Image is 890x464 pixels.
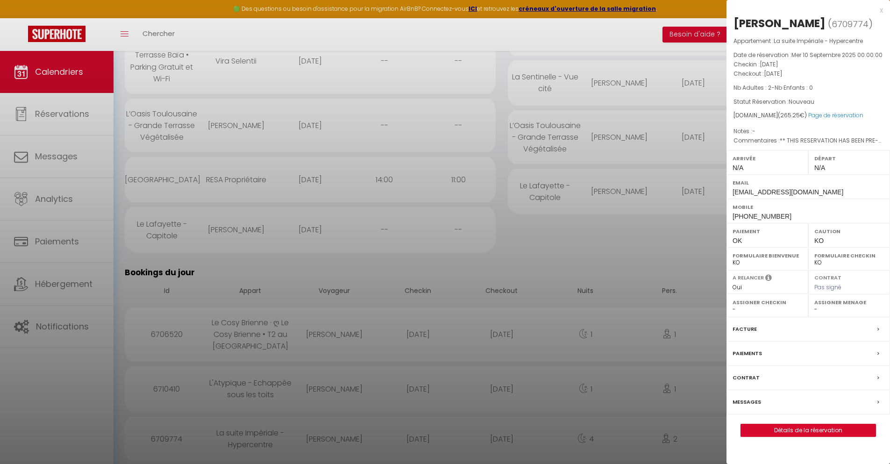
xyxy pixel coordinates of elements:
[733,154,802,163] label: Arrivée
[733,237,742,244] span: OK
[733,36,883,46] p: Appartement :
[789,98,814,106] span: Nouveau
[760,60,778,68] span: [DATE]
[814,251,884,260] label: Formulaire Checkin
[774,37,863,45] span: La suite Impériale - Hypercentre
[733,373,760,383] label: Contrat
[814,227,884,236] label: Caution
[814,298,884,307] label: Assigner Menage
[814,164,825,171] span: N/A
[733,111,883,120] div: [DOMAIN_NAME]
[733,69,883,79] p: Checkout :
[733,50,883,60] p: Date de réservation :
[814,274,841,280] label: Contrat
[791,51,883,59] span: Mer 10 Septembre 2025 00:00:00
[765,274,772,284] i: Sélectionner OUI si vous souhaiter envoyer les séquences de messages post-checkout
[814,283,841,291] span: Pas signé
[733,397,761,407] label: Messages
[778,111,807,119] span: ( €)
[814,154,884,163] label: Départ
[733,349,762,358] label: Paiements
[733,178,884,187] label: Email
[740,424,876,437] button: Détails de la réservation
[733,274,764,282] label: A relancer
[733,60,883,69] p: Checkin :
[752,127,755,135] span: -
[828,17,873,30] span: ( )
[775,84,813,92] span: Nb Enfants : 0
[733,83,883,93] p: -
[7,4,36,32] button: Ouvrir le widget de chat LiveChat
[733,324,757,334] label: Facture
[741,424,876,436] a: Détails de la réservation
[733,84,771,92] span: Nb Adultes : 2
[733,164,743,171] span: N/A
[733,227,802,236] label: Paiement
[733,188,843,196] span: [EMAIL_ADDRESS][DOMAIN_NAME]
[733,298,802,307] label: Assigner Checkin
[733,97,883,107] p: Statut Réservation :
[814,237,824,244] span: KO
[808,111,863,119] a: Page de réservation
[733,16,826,31] div: [PERSON_NAME]
[726,5,883,16] div: x
[733,202,884,212] label: Mobile
[780,111,800,119] span: 265.25
[733,127,883,136] p: Notes :
[832,18,869,30] span: 6709774
[733,136,883,145] p: Commentaires :
[733,251,802,260] label: Formulaire Bienvenue
[733,213,791,220] span: [PHONE_NUMBER]
[764,70,783,78] span: [DATE]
